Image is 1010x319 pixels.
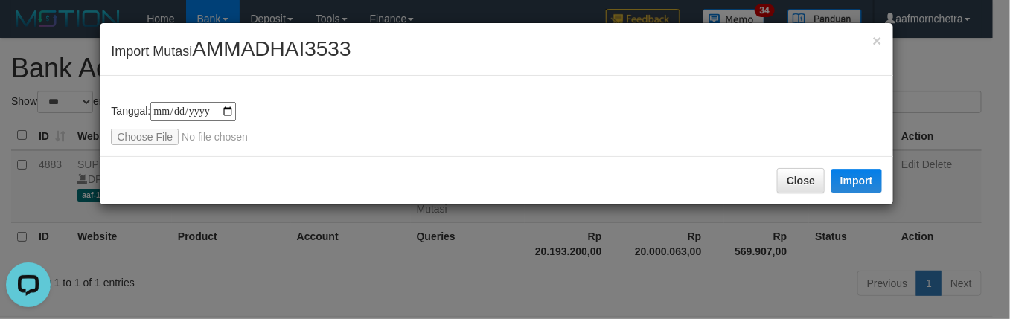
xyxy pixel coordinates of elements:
[192,37,351,60] span: AMMADHAI3533
[111,102,881,145] div: Tanggal:
[6,6,51,51] button: Open LiveChat chat widget
[831,169,882,193] button: Import
[777,168,825,193] button: Close
[872,32,881,49] span: ×
[872,33,881,48] button: Close
[111,44,351,59] span: Import Mutasi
